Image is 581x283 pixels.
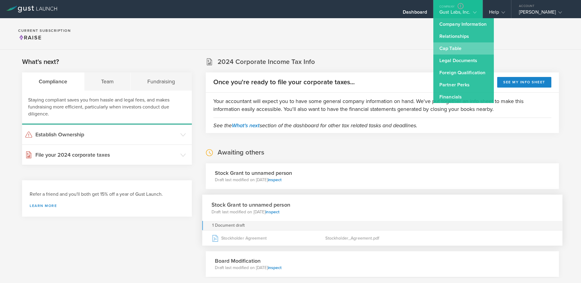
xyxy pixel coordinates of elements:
[202,221,563,230] div: 1 Document draft
[215,265,281,271] p: Draft last modified on [DATE]
[403,9,427,18] div: Dashboard
[268,265,281,270] a: inspect
[213,78,355,87] h2: Once you're ready to file your corporate taxes...
[131,72,192,91] div: Fundraising
[35,151,177,159] h3: File your 2024 corporate taxes
[35,131,177,138] h3: Establish Ownership
[22,72,84,91] div: Compliance
[215,169,292,177] h3: Stock Grant to unnamed person
[215,257,281,265] h3: Board Modification
[218,148,264,157] h2: Awaiting others
[551,254,581,283] iframe: Chat Widget
[18,29,71,32] h2: Current Subscription
[265,209,279,214] a: inspect
[268,177,281,182] a: inspect
[212,230,325,245] div: Stockholder Agreement
[213,97,551,113] p: Your accountant will expect you to have some general company information on hand. We've put toget...
[218,58,315,66] h2: 2024 Corporate Income Tax Info
[30,204,184,208] a: Learn more
[215,177,292,183] p: Draft last modified on [DATE]
[489,9,505,18] div: Help
[325,230,439,245] div: Stockholder_Agreement.pdf
[30,191,184,198] h3: Refer a friend and you'll both get 15% off a year of Gust Launch.
[439,9,477,18] div: Gust Labs, Inc.
[212,201,290,209] h3: Stock Grant to unnamed person
[22,91,192,125] div: Staying compliant saves you from hassle and legal fees, and makes fundraising more efficient, par...
[497,77,551,88] button: See my info sheet
[213,122,417,129] em: See the section of the dashboard for other tax related tasks and deadlines.
[84,72,131,91] div: Team
[18,34,42,41] span: Raise
[519,9,570,18] div: [PERSON_NAME]
[232,122,260,129] a: What's next
[212,208,290,215] p: Draft last modified on [DATE]
[22,58,59,66] h2: What's next?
